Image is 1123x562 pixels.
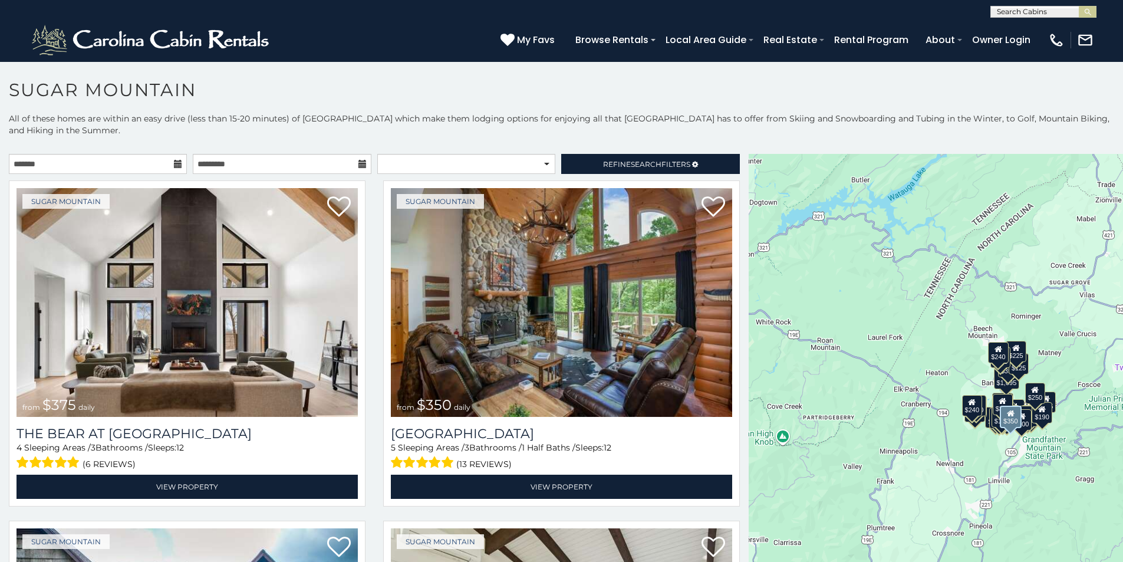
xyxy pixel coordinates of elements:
span: 1 Half Baths / [522,442,575,453]
a: Sugar Mountain [397,534,484,549]
a: Add to favorites [327,535,351,560]
div: $175 [992,406,1012,428]
a: View Property [391,475,732,499]
span: 12 [176,442,184,453]
span: daily [454,403,470,412]
a: Grouse Moor Lodge from $350 daily [391,188,732,417]
div: $155 [990,407,1010,429]
span: 3 [91,442,95,453]
a: Rental Program [828,29,914,50]
a: View Property [17,475,358,499]
span: Refine Filters [603,160,690,169]
a: Add to favorites [702,535,725,560]
img: The Bear At Sugar Mountain [17,188,358,417]
a: RefineSearchFilters [561,154,739,174]
h3: The Bear At Sugar Mountain [17,426,358,442]
span: (13 reviews) [456,456,512,472]
div: Sleeping Areas / Bathrooms / Sleeps: [391,442,732,472]
div: $300 [993,394,1013,415]
a: The Bear At Sugar Mountain from $375 daily [17,188,358,417]
span: (6 reviews) [83,456,136,472]
div: $250 [1025,383,1045,404]
a: Sugar Mountain [397,194,484,209]
img: White-1-2.png [29,22,274,58]
a: Local Area Guide [660,29,752,50]
a: Add to favorites [327,195,351,220]
div: $240 [962,395,982,416]
span: My Favs [517,32,555,47]
a: Sugar Mountain [22,194,110,209]
div: $1,095 [994,368,1020,389]
img: phone-regular-white.png [1048,32,1065,48]
span: 5 [391,442,396,453]
div: $190 [1032,402,1052,423]
div: $155 [1036,392,1056,413]
span: Search [631,160,661,169]
img: mail-regular-white.png [1077,32,1094,48]
div: $125 [1009,353,1029,374]
a: Browse Rentals [569,29,654,50]
img: Grouse Moor Lodge [391,188,732,417]
a: Real Estate [758,29,823,50]
span: from [397,403,414,412]
div: $240 [989,342,1009,363]
div: $225 [1006,341,1026,362]
div: $500 [1012,409,1032,430]
span: 12 [604,442,611,453]
span: daily [78,403,95,412]
a: My Favs [500,32,558,48]
a: Add to favorites [702,195,725,220]
a: The Bear At [GEOGRAPHIC_DATA] [17,426,358,442]
div: $195 [1017,406,1038,427]
div: $200 [1005,399,1025,420]
div: $350 [1000,406,1022,428]
span: 4 [17,442,22,453]
span: 3 [465,442,469,453]
div: Sleeping Areas / Bathrooms / Sleeps: [17,442,358,472]
div: $190 [992,393,1012,414]
a: Sugar Mountain [22,534,110,549]
span: $350 [417,396,452,413]
a: About [920,29,961,50]
span: from [22,403,40,412]
h3: Grouse Moor Lodge [391,426,732,442]
a: [GEOGRAPHIC_DATA] [391,426,732,442]
a: Owner Login [966,29,1036,50]
span: $375 [42,396,76,413]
